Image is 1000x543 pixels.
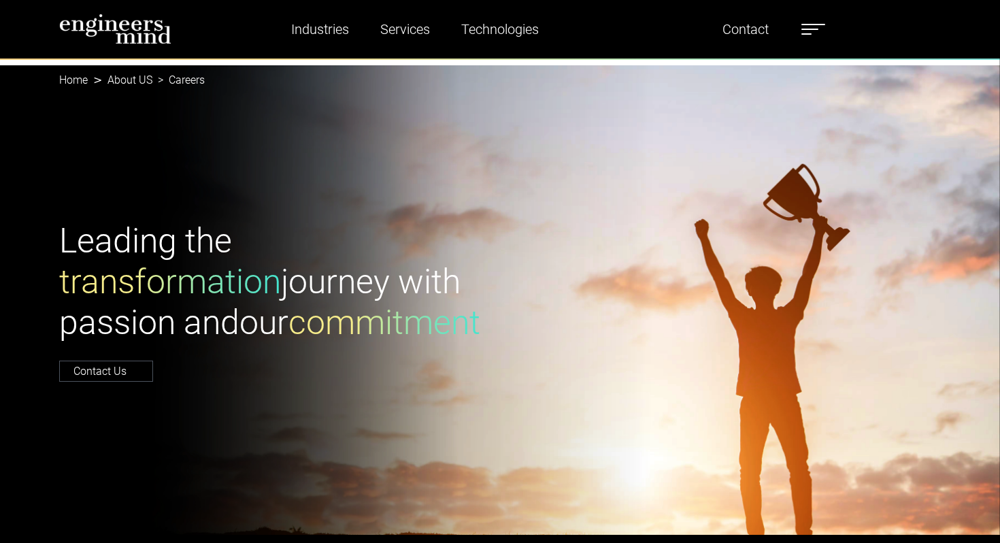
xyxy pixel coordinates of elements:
a: Industries [286,14,354,45]
span: transformation [59,262,281,301]
img: logo [59,14,171,44]
li: Careers [152,72,205,88]
a: Home [59,73,88,86]
nav: breadcrumb [59,65,941,95]
h1: Leading the journey with passion and our [59,220,492,343]
a: Services [375,14,435,45]
a: Contact Us [59,361,153,382]
a: About US [107,73,152,86]
span: commitment [288,303,480,342]
a: Technologies [456,14,544,45]
a: Contact [717,14,774,45]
